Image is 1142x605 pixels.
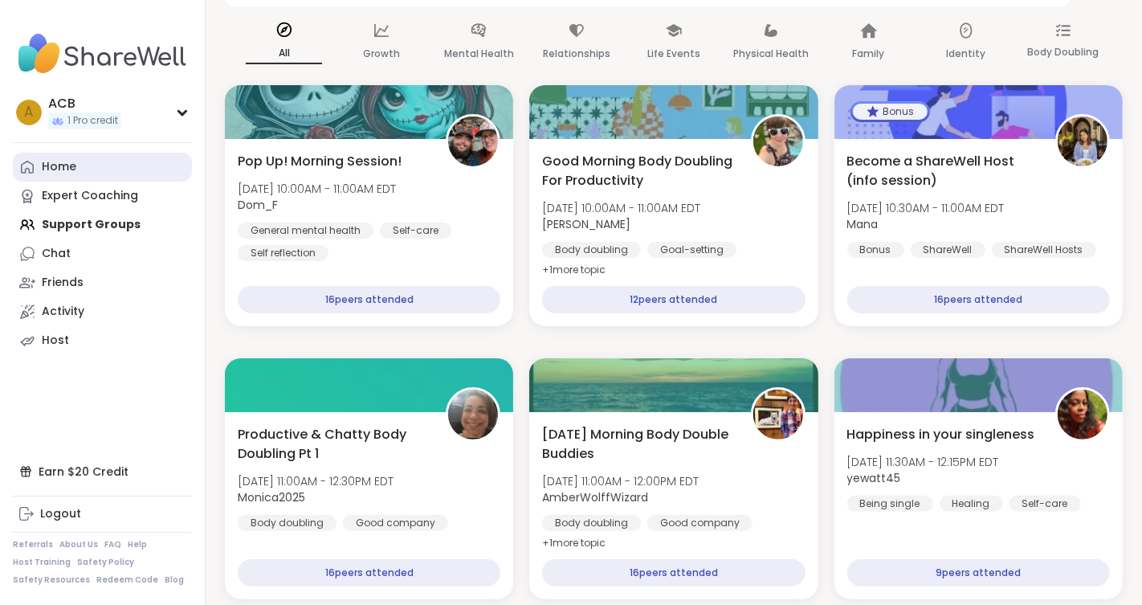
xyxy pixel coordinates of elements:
p: Family [853,44,885,63]
div: Chat [42,246,71,262]
span: [DATE] 10:30AM - 11:00AM EDT [847,200,1005,216]
img: Dom_F [448,117,498,166]
div: 16 peers attended [238,286,500,313]
div: Good company [647,515,752,531]
a: Help [128,539,147,550]
div: 9 peers attended [847,559,1110,587]
div: Goal-setting [647,242,736,258]
a: Logout [13,500,192,529]
div: Body doubling [542,242,641,258]
a: Host Training [13,557,71,568]
a: Expert Coaching [13,182,192,211]
span: Become a ShareWell Host (info session) [847,152,1038,190]
b: yewatt45 [847,470,901,486]
div: 16 peers attended [238,559,500,587]
span: [DATE] 11:00AM - 12:00PM EDT [542,473,699,489]
b: Monica2025 [238,489,305,505]
a: Friends [13,268,192,297]
div: Friends [42,275,84,291]
span: Productive & Chatty Body Doubling Pt 1 [238,425,428,464]
p: Relationships [543,44,610,63]
img: Mana [1058,117,1107,166]
p: Identity [946,44,985,63]
a: FAQ [104,539,121,550]
span: [DATE] 10:00AM - 11:00AM EDT [542,200,700,216]
span: [DATE] 11:30AM - 12:15PM EDT [847,454,999,470]
a: Host [13,326,192,355]
span: [DATE] 10:00AM - 11:00AM EDT [238,181,396,197]
p: All [246,43,322,64]
img: ShareWell Nav Logo [13,26,192,82]
p: Mental Health [444,44,514,63]
a: Redeem Code [96,574,158,586]
div: Logout [40,506,81,522]
p: Body Doubling [1028,43,1099,62]
img: AmberWolffWizard [753,390,803,439]
div: Self-care [380,223,451,239]
p: Growth [363,44,400,63]
div: Expert Coaching [42,188,138,204]
a: Safety Resources [13,574,90,586]
div: Host [42,333,69,349]
img: Monica2025 [448,390,498,439]
div: Self reflection [238,245,328,261]
b: Mana [847,216,879,232]
div: Healing [940,496,1003,512]
div: 12 peers attended [542,286,805,313]
a: Blog [165,574,184,586]
span: A [25,102,34,123]
div: Bonus [847,242,904,258]
div: Body doubling [238,515,336,531]
b: [PERSON_NAME] [542,216,630,232]
a: Referrals [13,539,53,550]
div: Good company [343,515,448,531]
p: Physical Health [733,44,809,63]
div: Being single [847,496,933,512]
b: AmberWolffWizard [542,489,648,505]
div: Home [42,159,76,175]
div: ShareWell Hosts [992,242,1096,258]
div: ShareWell [911,242,985,258]
b: Dom_F [238,197,278,213]
p: Life Events [647,44,700,63]
span: Happiness in your singleness [847,425,1035,444]
span: 1 Pro credit [67,114,118,128]
span: [DATE] 11:00AM - 12:30PM EDT [238,473,394,489]
div: 16 peers attended [847,286,1110,313]
span: Good Morning Body Doubling For Productivity [542,152,732,190]
span: Pop Up! Morning Session! [238,152,402,171]
a: Activity [13,297,192,326]
a: Safety Policy [77,557,134,568]
a: Home [13,153,192,182]
div: Self-care [1009,496,1081,512]
div: Activity [42,304,84,320]
a: About Us [59,539,98,550]
div: Earn $20 Credit [13,457,192,486]
div: Body doubling [542,515,641,531]
div: Bonus [853,104,928,120]
img: yewatt45 [1058,390,1107,439]
div: 16 peers attended [542,559,805,587]
div: General mental health [238,223,373,239]
a: Chat [13,239,192,268]
span: [DATE] Morning Body Double Buddies [542,425,732,464]
img: Adrienne_QueenOfTheDawn [753,117,803,166]
div: ACB [48,95,121,112]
